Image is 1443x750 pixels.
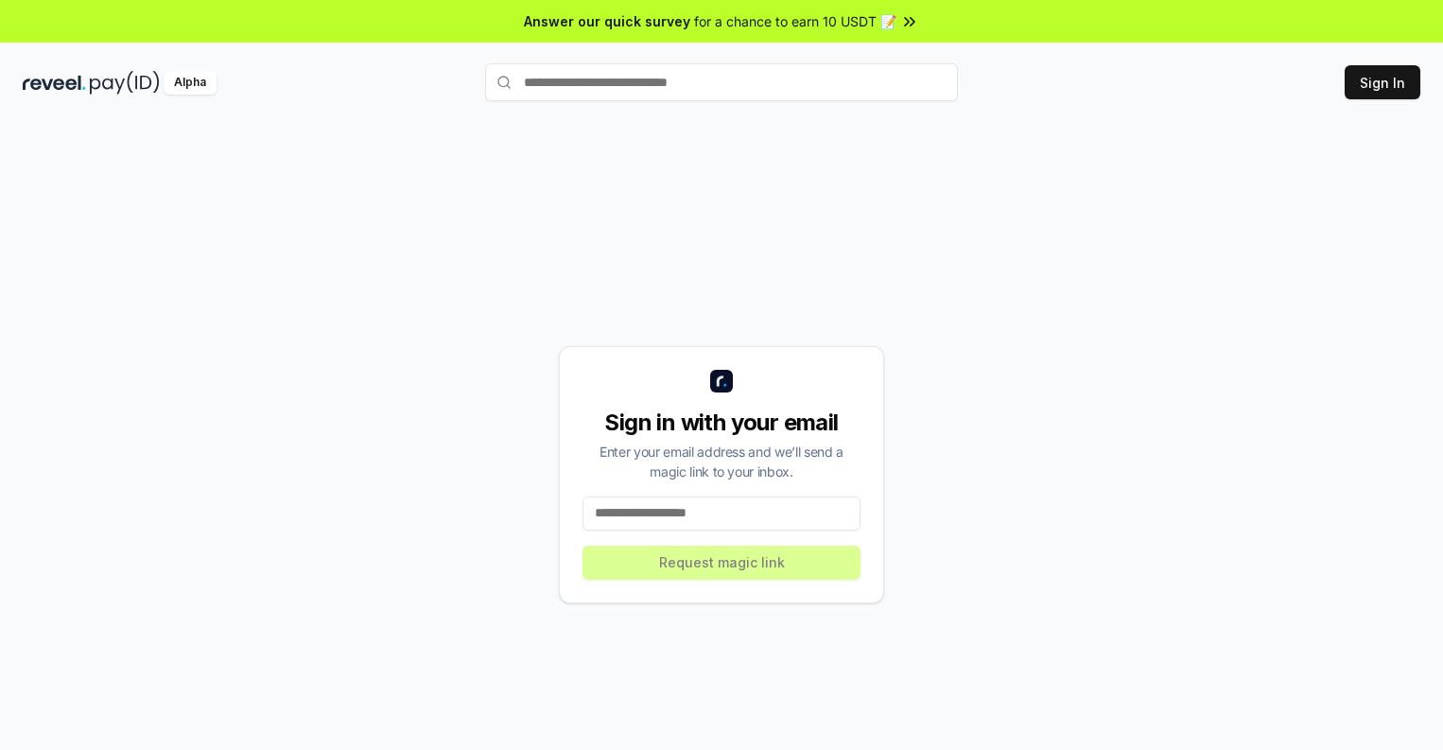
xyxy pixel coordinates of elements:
[582,442,861,481] div: Enter your email address and we’ll send a magic link to your inbox.
[582,408,861,438] div: Sign in with your email
[524,11,690,31] span: Answer our quick survey
[710,370,733,392] img: logo_small
[1345,65,1420,99] button: Sign In
[23,71,86,95] img: reveel_dark
[164,71,217,95] div: Alpha
[90,71,160,95] img: pay_id
[694,11,896,31] span: for a chance to earn 10 USDT 📝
